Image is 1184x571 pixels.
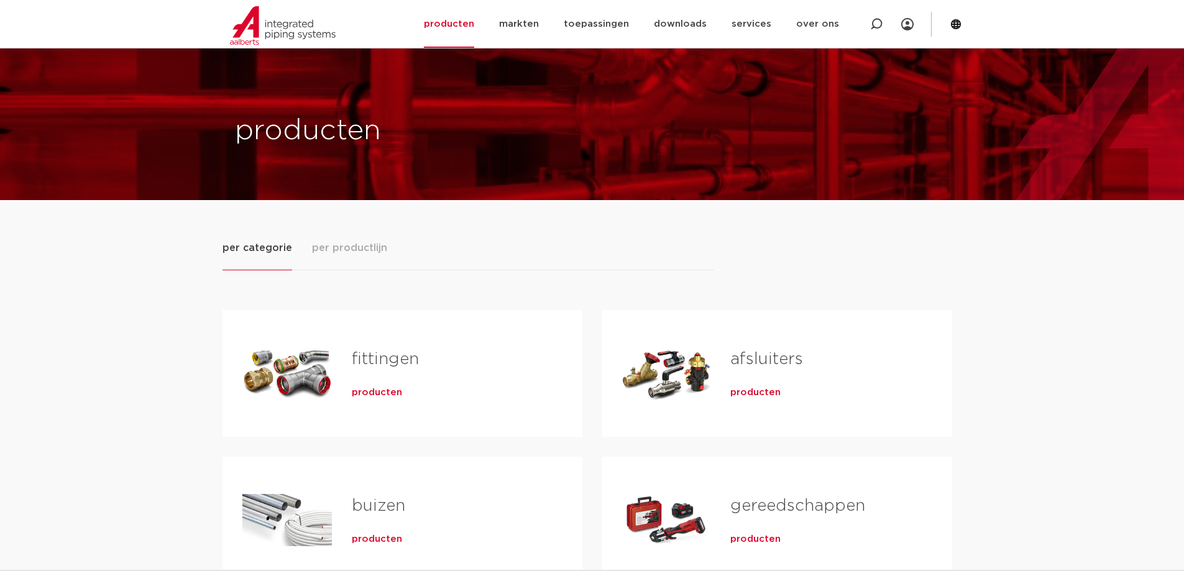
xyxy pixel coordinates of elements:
span: per categorie [223,240,292,255]
span: per productlijn [312,240,387,255]
a: afsluiters [730,351,803,367]
h1: producten [235,111,586,151]
a: gereedschappen [730,498,865,514]
a: producten [730,533,781,546]
a: producten [352,386,402,399]
a: buizen [352,498,405,514]
div: my IPS [901,11,914,38]
a: producten [352,533,402,546]
a: producten [730,386,781,399]
a: fittingen [352,351,419,367]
